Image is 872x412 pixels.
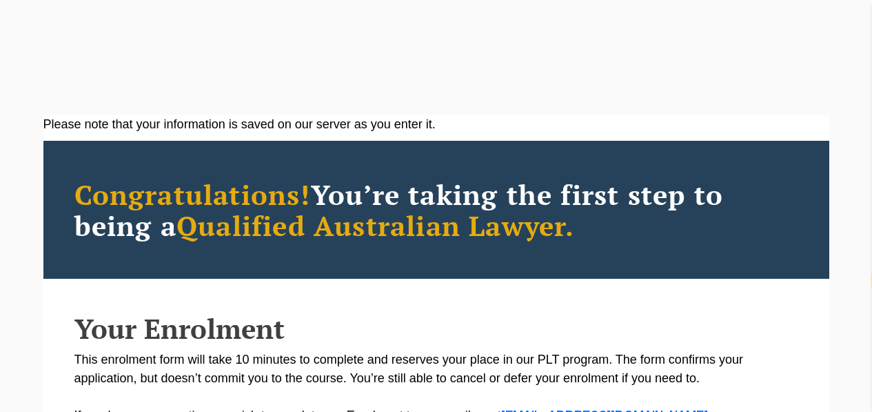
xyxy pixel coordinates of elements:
h2: Your Enrolment [74,313,798,344]
span: Qualified Australian Lawyer. [176,207,575,244]
span: Congratulations! [74,176,311,213]
h2: You’re taking the first step to being a [74,179,798,241]
div: Please note that your information is saved on our server as you enter it. [43,115,829,134]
